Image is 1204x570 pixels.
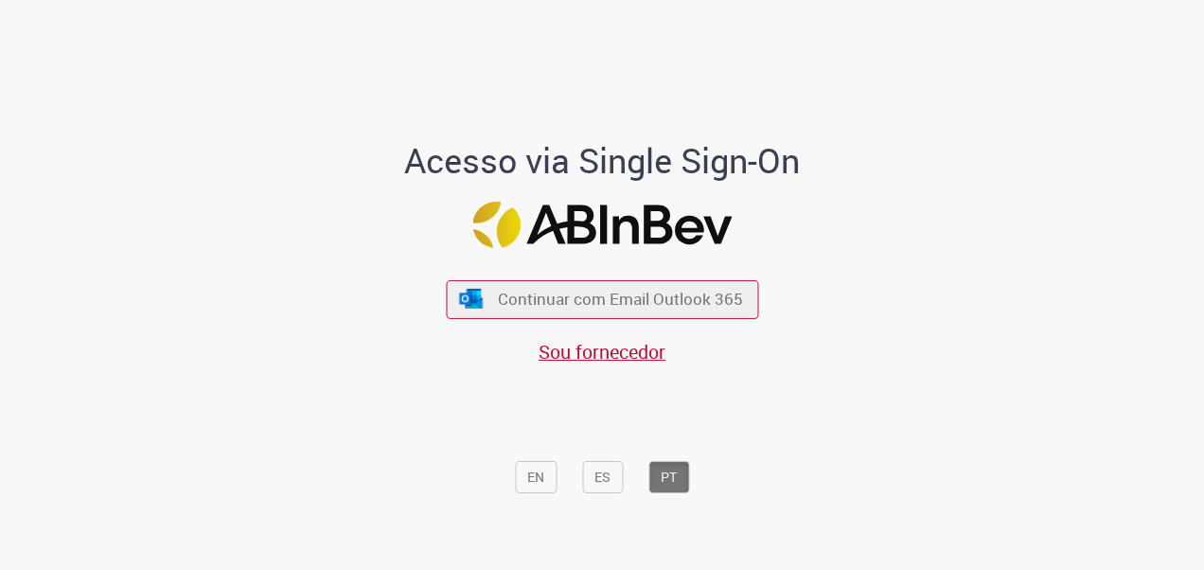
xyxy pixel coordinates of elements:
[472,202,732,248] img: Logo ABInBev
[515,461,557,493] button: EN
[446,279,758,318] button: ícone Azure/Microsoft 360 Continuar com Email Outlook 365
[498,289,743,311] span: Continuar com Email Outlook 365
[340,142,865,180] h1: Acesso via Single Sign-On
[648,461,689,493] button: PT
[458,289,485,309] img: ícone Azure/Microsoft 360
[539,339,665,365] a: Sou fornecedor
[582,461,623,493] button: ES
